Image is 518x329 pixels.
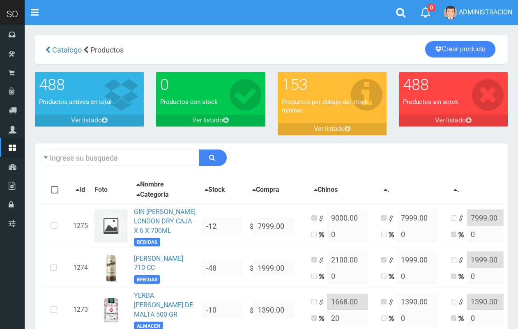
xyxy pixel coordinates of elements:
i: $ [389,214,397,223]
span: Productos [90,46,124,54]
td: $ [246,248,308,288]
a: Catalogo [51,46,82,54]
button: Id [73,185,87,195]
font: Productos por debajo del stock minimo [282,98,368,114]
span: ADMINISTRACION [459,8,512,16]
button: . [381,185,392,195]
i: $ [458,256,467,265]
font: 153 [282,76,308,94]
span: Catalogo [52,46,82,54]
i: $ [389,298,397,307]
a: [PERSON_NAME] 710 CC [134,255,183,272]
font: Productos activos en total [39,98,112,106]
i: $ [319,256,327,265]
a: YERBA [PERSON_NAME] DE MALTA 500 GR [134,292,193,318]
button: Stock [202,185,228,195]
font: 488 [403,76,429,94]
i: $ [389,256,397,265]
button: Categoria [134,190,171,200]
font: 488 [39,76,65,94]
a: Ver listado [278,123,387,135]
button: . [451,185,462,195]
a: Ver listado [399,115,508,127]
font: 0 [160,76,169,94]
span: 0 [428,4,435,12]
button: Compra [250,185,282,195]
span: BEBIDAS [134,275,160,284]
a: Ver listado [35,115,144,127]
font: Ver listado [314,125,345,133]
a: GIN [PERSON_NAME] LONDON DRY CAJA X 6 X 700ML [134,208,196,235]
i: $ [458,214,467,223]
td: 1275 [70,204,91,248]
img: User Image [444,6,457,19]
span: BEBIDAS [134,238,160,246]
font: Productos sin sotck [403,98,458,106]
font: Ver listado [192,116,223,124]
img: ... [94,294,127,327]
td: 1274 [70,248,91,288]
input: Ingrese su busqueda [41,150,200,166]
font: Ver listado [71,116,102,124]
td: $ [246,204,308,248]
i: $ [458,298,467,307]
th: Foto [91,176,131,204]
button: Chinos [311,185,340,195]
i: $ [319,214,327,223]
i: $ [319,298,327,307]
a: Ver listado [156,115,265,127]
button: Nombre [134,179,166,190]
img: ... [94,209,127,242]
img: ... [94,251,127,284]
font: Ver listado [435,116,466,124]
font: Productos con stock [160,98,218,106]
a: Crear producto [425,41,495,58]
